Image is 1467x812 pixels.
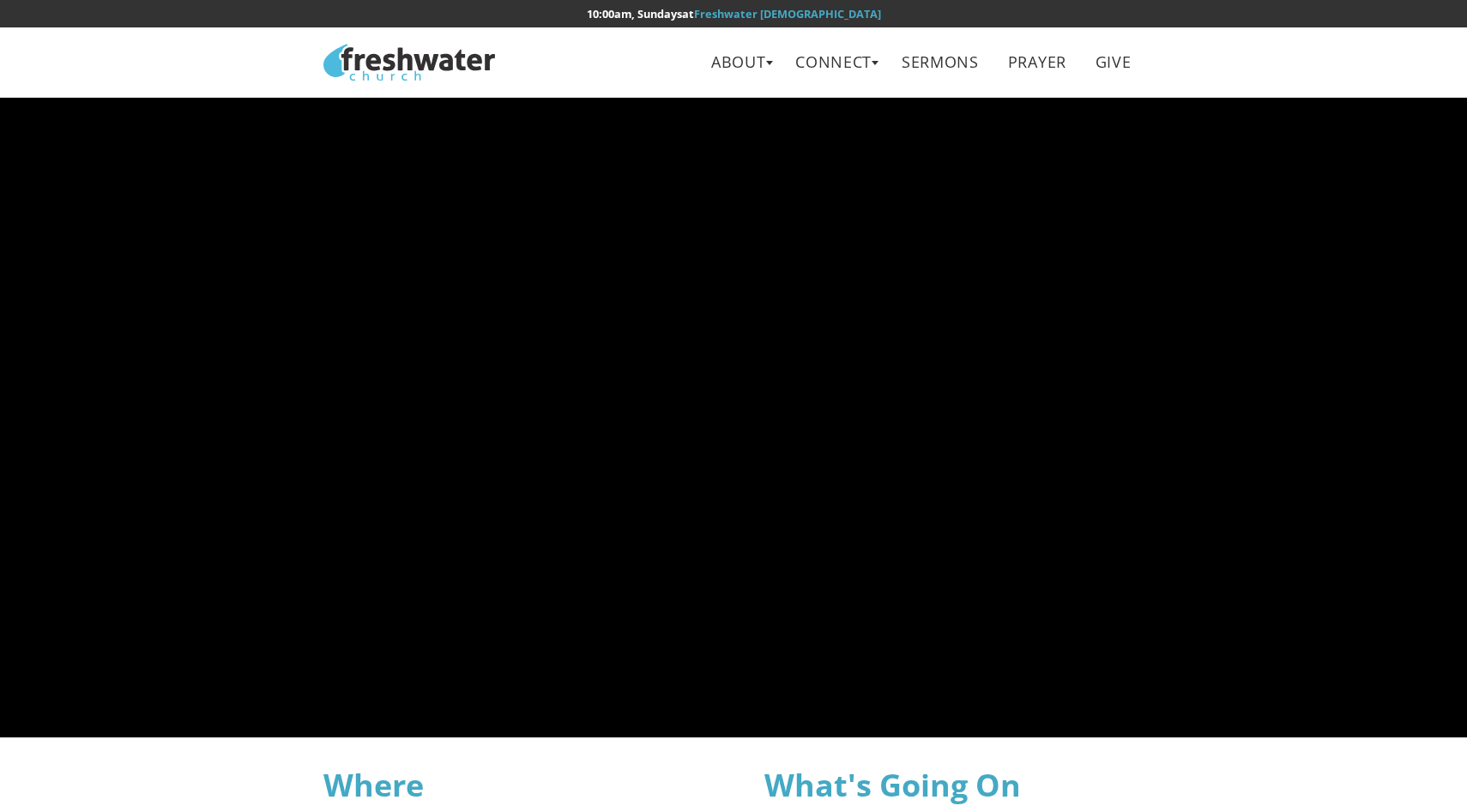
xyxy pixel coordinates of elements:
[764,768,1144,803] h3: What's Going On
[323,44,495,81] img: Freshwater Church
[889,43,991,81] a: Sermons
[783,43,885,81] a: Connect
[587,6,682,21] time: 10:00am, Sundays
[699,43,779,81] a: About
[995,43,1078,81] a: Prayer
[1083,43,1144,81] a: Give
[323,768,703,803] h3: Where
[323,8,1144,20] h6: at
[694,6,881,21] a: Freshwater [DEMOGRAPHIC_DATA]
